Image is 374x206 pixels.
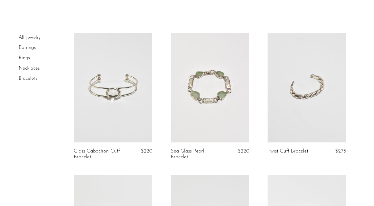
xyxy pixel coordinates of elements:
[19,76,37,81] a: Bracelets
[335,149,346,154] span: $275
[238,149,249,154] span: $220
[19,45,36,50] a: Earrings
[141,149,152,154] span: $220
[74,149,125,160] a: Glass Cabochon Cuff Bracelet
[19,35,41,40] a: All Jewelry
[19,66,40,71] a: Necklaces
[19,56,30,61] a: Rings
[268,149,308,154] a: Twist Cuff Bracelet
[171,149,222,160] a: Sea Glass Pearl Bracelet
